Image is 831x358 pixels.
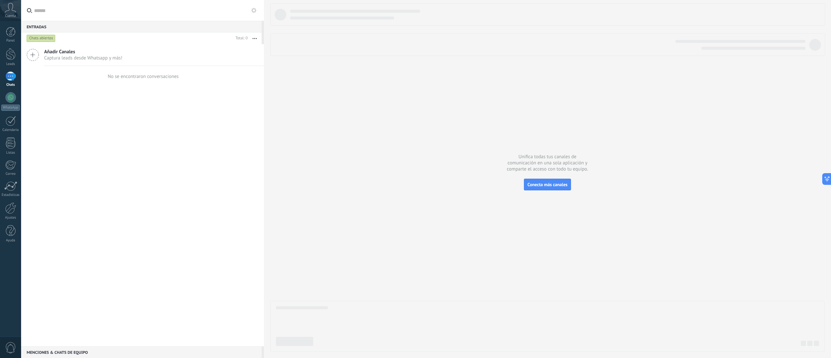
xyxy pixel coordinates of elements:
[1,62,20,66] div: Leads
[108,73,179,80] div: No se encontraron conversaciones
[524,179,571,190] button: Conecta más canales
[527,182,567,187] span: Conecta más canales
[1,216,20,220] div: Ajustes
[1,83,20,87] div: Chats
[5,14,16,18] span: Cuenta
[1,172,20,176] div: Correo
[44,49,122,55] span: Añadir Canales
[1,128,20,132] div: Calendario
[44,55,122,61] span: Captura leads desde Whatsapp y más!
[27,34,56,42] div: Chats abiertos
[21,346,262,358] div: Menciones & Chats de equipo
[21,21,262,32] div: Entradas
[1,193,20,197] div: Estadísticas
[248,32,262,44] button: Más
[1,105,20,111] div: WhatsApp
[1,151,20,155] div: Listas
[1,238,20,243] div: Ayuda
[1,39,20,43] div: Panel
[233,35,248,42] div: Total: 0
